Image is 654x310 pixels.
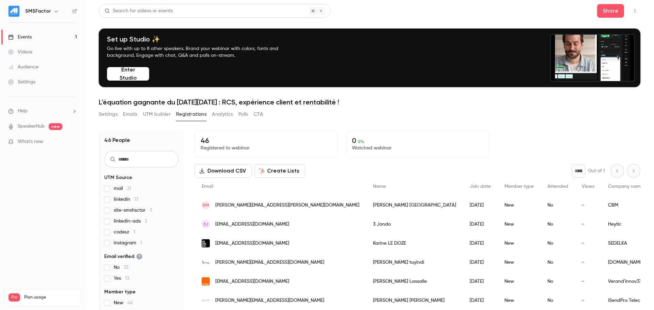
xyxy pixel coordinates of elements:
span: instagram [114,240,142,246]
span: codeur [114,229,135,235]
button: Create Lists [254,164,305,178]
span: DM [203,202,209,208]
div: [DATE] [463,196,498,215]
button: UTM builder [143,109,171,120]
div: [DATE] [463,291,498,310]
img: SMSFactor [9,6,19,17]
span: Company name [608,184,643,189]
button: Registrations [176,109,206,120]
div: Settings [8,79,35,85]
div: No [541,291,575,310]
span: 3 [150,208,152,213]
div: [DATE] [463,215,498,234]
h4: Set up Studio ✨ [107,35,294,43]
div: 3 Jondo [366,215,463,234]
div: [PERSON_NAME] Lassalle [366,272,463,291]
button: Polls [238,109,248,120]
div: Audience [8,64,38,70]
span: Email [202,184,213,189]
span: What's new [18,138,43,145]
p: Out of 1 [588,167,605,174]
img: sedelka.fr [202,239,210,247]
div: Karine LE DOZE [366,234,463,253]
div: Videos [8,49,32,55]
span: Yes [114,275,129,282]
span: linkedin [114,196,138,203]
button: Settings [99,109,118,120]
p: Watched webinar [352,145,483,151]
button: Download CSV [195,164,252,178]
img: campus.ocellia.fr [202,258,210,266]
div: - [575,196,601,215]
span: [PERSON_NAME][EMAIL_ADDRESS][PERSON_NAME][DOMAIN_NAME] [215,202,359,209]
div: No [541,234,575,253]
span: 13 [134,197,138,202]
span: 2 [145,219,147,224]
span: linkedin-ads [114,218,147,225]
h1: L'équation gagnante du [DATE][DATE] : RCS, expérience client et rentabilité ! [99,98,640,106]
button: Enter Studio [107,67,149,81]
div: No [541,196,575,215]
a: SpeakerHub [18,123,45,130]
h6: SMSFactor [25,8,51,15]
span: Member type [104,289,136,295]
span: Plan usage [24,295,77,300]
span: New [114,299,133,306]
span: Attended [547,184,568,189]
div: [DATE] [463,234,498,253]
div: No [541,253,575,272]
button: Analytics [212,109,233,120]
div: New [498,253,541,272]
button: CTA [254,109,263,120]
span: 21 [127,186,131,191]
div: [DATE] [463,253,498,272]
span: [EMAIL_ADDRESS][DOMAIN_NAME] [215,278,289,285]
span: [PERSON_NAME][EMAIL_ADDRESS][DOMAIN_NAME] [215,259,324,266]
span: Help [18,108,28,115]
div: New [498,234,541,253]
div: - [575,234,601,253]
span: 1 [140,241,142,245]
p: 0 [352,136,483,145]
div: New [498,196,541,215]
button: Share [597,4,624,18]
span: No [114,264,128,271]
div: [PERSON_NAME] tuyindi [366,253,463,272]
span: mail [114,185,131,192]
span: Name [373,184,386,189]
div: - [575,215,601,234]
span: [EMAIL_ADDRESS][DOMAIN_NAME] [215,221,289,228]
span: [PERSON_NAME][EMAIL_ADDRESS][DOMAIN_NAME] [215,297,324,304]
span: Views [582,184,594,189]
span: 1 [134,230,135,234]
div: [PERSON_NAME] [GEOGRAPHIC_DATA] [366,196,463,215]
span: 3J [203,221,208,227]
span: Email verified [104,253,142,260]
span: 13 [125,276,129,281]
div: [PERSON_NAME] [PERSON_NAME] [366,291,463,310]
div: - [575,291,601,310]
div: No [541,272,575,291]
li: help-dropdown-opener [8,108,77,115]
div: - [575,272,601,291]
span: 0 % [358,139,364,144]
span: site-smsfactor [114,207,152,214]
div: New [498,291,541,310]
div: [DATE] [463,272,498,291]
div: New [498,215,541,234]
div: - [575,253,601,272]
h1: 46 People [104,136,130,144]
span: Member type [504,184,534,189]
div: No [541,215,575,234]
button: Emails [123,109,137,120]
div: Events [8,34,32,40]
div: New [498,272,541,291]
span: 33 [124,265,128,270]
img: isendpro.com [202,300,210,301]
span: UTM Source [104,174,132,181]
span: new [49,123,62,130]
span: Pro [9,293,20,301]
span: Join date [470,184,491,189]
span: 46 [127,300,133,305]
p: Registered to webinar [201,145,332,151]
